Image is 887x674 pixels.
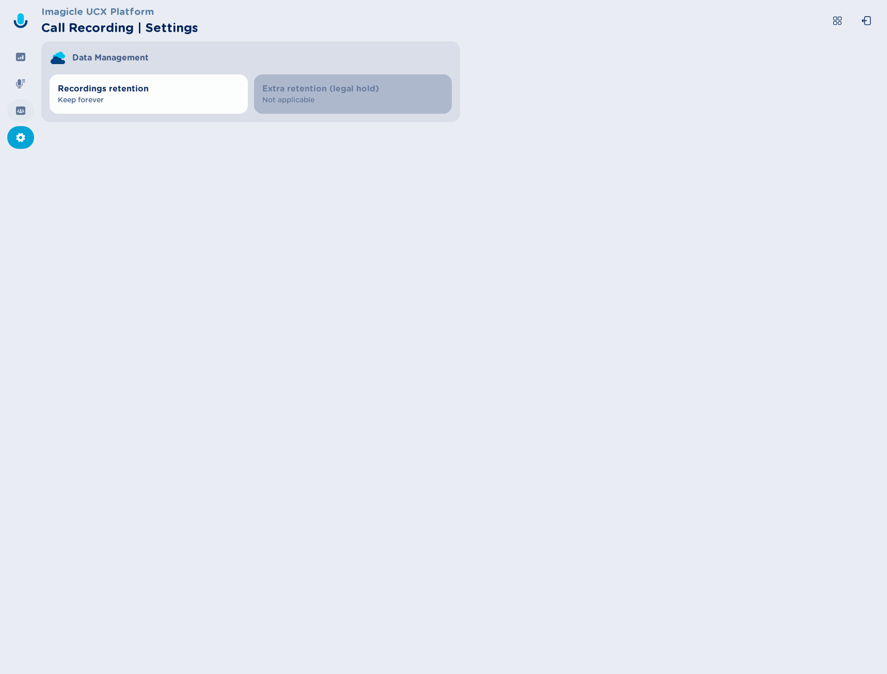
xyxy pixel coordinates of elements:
span: Recordings retention [58,83,240,95]
svg: groups-filled [15,105,26,116]
div: Recordings [7,72,34,95]
svg: mic-fill [15,79,26,89]
span: Not applicable [262,95,444,105]
h2: Call Recording | Settings [41,19,198,37]
h3: Imagicle UCX Platform [41,4,198,19]
button: Recordings retentionKeep forever [50,74,248,114]
svg: dashboard-filled [15,52,26,62]
svg: box-arrow-left [861,16,872,26]
div: Groups [7,99,34,122]
span: Data Management [72,52,149,64]
div: Dashboard [7,45,34,68]
span: Keep forever [58,95,240,105]
span: Extra retention (legal hold) [262,83,444,95]
div: Settings [7,126,34,149]
button: Extra retention (legal hold)Not applicable [254,74,452,114]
